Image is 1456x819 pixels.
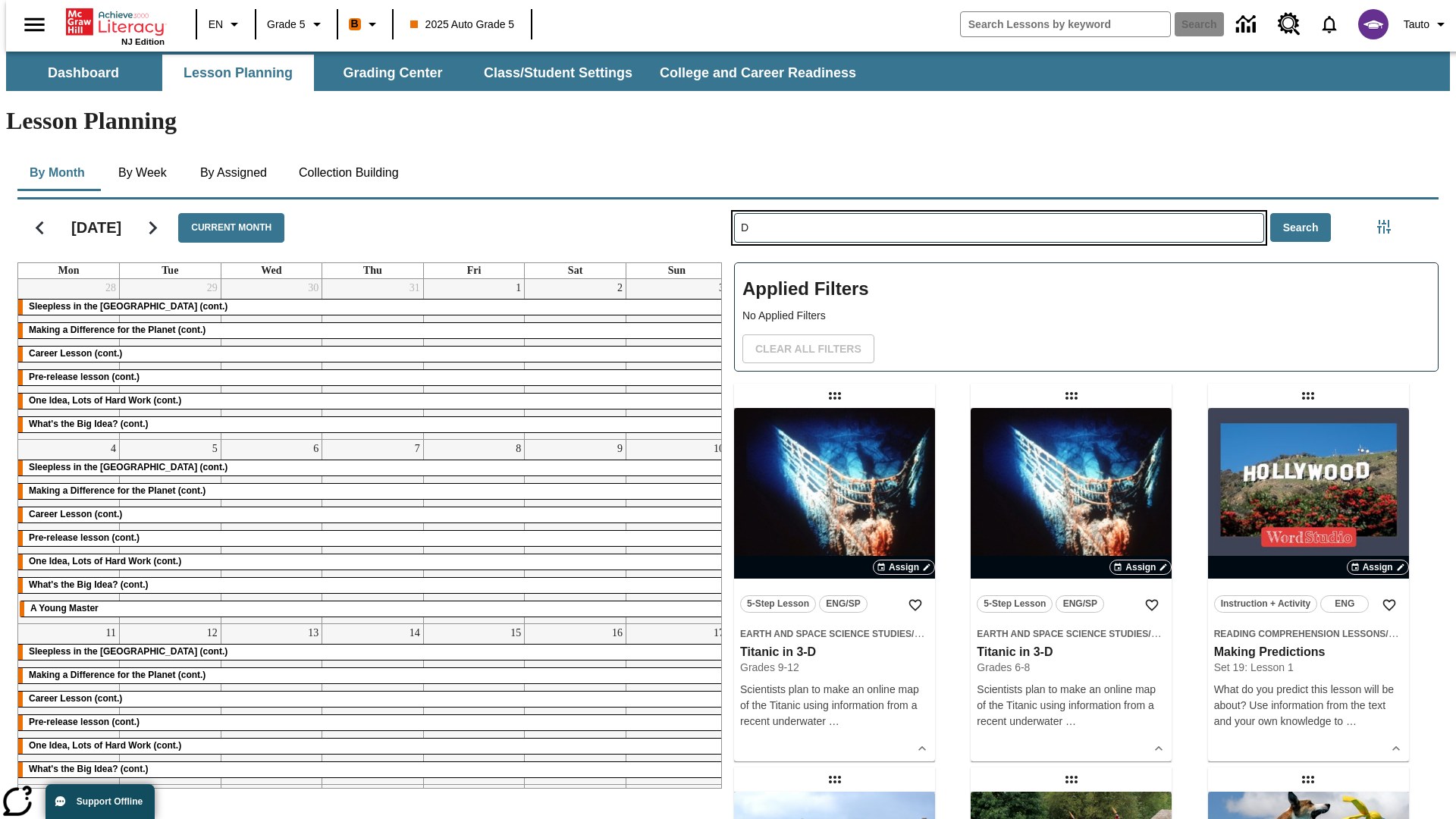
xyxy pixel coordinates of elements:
span: ENG [1335,596,1354,612]
div: SubNavbar [6,52,1450,91]
td: August 2, 2025 [525,279,626,440]
span: NJ Edition [121,37,165,46]
a: July 30, 2025 [305,279,322,297]
span: Career Lesson (cont.) [29,348,122,359]
div: Making a Difference for the Planet (cont.) [18,323,727,338]
button: ENG [1320,595,1369,613]
a: August 6, 2025 [310,440,322,458]
button: Lesson Planning [162,55,314,91]
a: August 1, 2025 [513,279,524,297]
h1: Lesson Planning [6,107,1450,135]
a: August 22, 2025 [507,785,524,803]
a: July 28, 2025 [102,279,119,297]
a: Sunday [665,263,689,278]
div: What's the Big Idea? (cont.) [18,417,727,432]
a: Thursday [360,263,385,278]
span: What's the Big Idea? (cont.) [29,419,149,429]
td: August 16, 2025 [525,623,626,784]
span: Engineering Design [914,629,999,639]
div: Draggable lesson: Dogs With Jobs [823,767,847,792]
a: August 4, 2025 [108,440,119,458]
h3: Making Predictions [1214,645,1403,661]
a: August 3, 2025 [716,279,727,297]
button: Search [1270,213,1332,243]
div: Career Lesson (cont.) [18,507,727,522]
td: August 17, 2025 [626,623,727,784]
span: EN [209,17,223,33]
div: Draggable lesson: Titanic in 3-D [823,384,847,408]
td: August 15, 2025 [423,623,525,784]
div: Draggable lesson: The Days of Knights [1059,767,1084,792]
a: Notifications [1310,5,1349,44]
button: Show Details [1147,737,1170,760]
button: Collection Building [287,155,411,191]
span: Assign [1363,560,1393,574]
a: August 12, 2025 [204,624,221,642]
span: What's the Big Idea? (cont.) [29,764,149,774]
h3: Titanic in 3-D [740,645,929,661]
input: Search Lessons By Keyword [735,214,1263,242]
button: Dashboard [8,55,159,91]
button: Profile/Settings [1398,11,1456,38]
img: avatar image [1358,9,1389,39]
button: Show Details [911,737,934,760]
span: … [829,715,839,727]
div: Making a Difference for the Planet (cont.) [18,484,727,499]
div: Pre-release lesson (cont.) [18,715,727,730]
span: ENG/SP [826,596,860,612]
span: Making a Difference for the Planet (cont.) [29,325,206,335]
a: July 31, 2025 [406,279,423,297]
a: August 16, 2025 [609,624,626,642]
button: Grading Center [317,55,469,91]
a: Wednesday [258,263,284,278]
div: lesson details [1208,408,1409,761]
button: Next [133,209,172,247]
div: lesson details [734,408,935,761]
button: Support Offline [45,784,155,819]
a: Monday [55,263,83,278]
a: August 24, 2025 [711,785,727,803]
td: August 9, 2025 [525,439,626,623]
span: What's the Big Idea? (cont.) [29,579,149,590]
p: No Applied Filters [742,308,1430,324]
button: Boost Class color is orange. Change class color [343,11,388,38]
div: Sleepless in the Animal Kingdom (cont.) [18,460,727,475]
div: One Idea, Lots of Hard Work (cont.) [18,739,727,754]
div: One Idea, Lots of Hard Work (cont.) [18,394,727,409]
div: Applied Filters [734,262,1439,372]
a: August 23, 2025 [609,785,626,803]
a: August 10, 2025 [711,440,727,458]
span: Sleepless in the Animal Kingdom (cont.) [29,301,227,312]
span: Assign [889,560,919,574]
span: 5-Step Lesson [984,596,1046,612]
button: Add to Favorites [1376,591,1403,619]
td: August 3, 2025 [626,279,727,440]
div: What's the Big Idea? (cont.) [18,762,727,777]
span: One Idea, Lots of Hard Work (cont.) [29,556,181,566]
div: Sleepless in the Animal Kingdom (cont.) [18,300,727,315]
button: Assign Choose Dates [1109,560,1172,575]
td: August 8, 2025 [423,439,525,623]
span: Pre-release lesson (cont.) [29,532,140,543]
td: August 1, 2025 [423,279,525,440]
a: August 8, 2025 [513,440,524,458]
button: By Week [105,155,180,191]
span: Engineering Design [1151,629,1237,639]
span: Sleepless in the Animal Kingdom (cont.) [29,462,227,472]
td: August 7, 2025 [322,439,424,623]
div: Draggable lesson: Diving Dogs Make a Splash [1296,767,1320,792]
span: … [1346,715,1357,727]
span: / [1385,627,1398,639]
a: August 21, 2025 [406,785,423,803]
button: Assign Choose Dates [1347,560,1409,575]
a: Tuesday [158,263,181,278]
span: Career Lesson (cont.) [29,509,122,519]
div: Pre-release lesson (cont.) [18,370,727,385]
span: Assign [1125,560,1156,574]
span: One Idea, Lots of Hard Work (cont.) [29,395,181,406]
td: August 12, 2025 [120,623,221,784]
div: Home [66,5,165,46]
span: A Young Master [30,603,99,613]
button: Previous [20,209,59,247]
div: Career Lesson (cont.) [18,347,727,362]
